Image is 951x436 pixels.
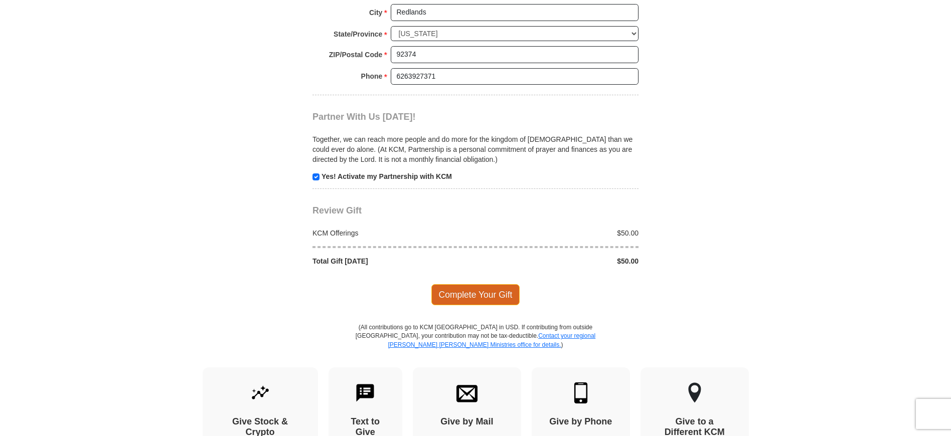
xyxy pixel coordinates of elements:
[312,134,639,164] p: Together, we can reach more people and do more for the kingdom of [DEMOGRAPHIC_DATA] than we coul...
[307,256,476,266] div: Total Gift [DATE]
[431,284,520,305] span: Complete Your Gift
[334,27,382,41] strong: State/Province
[475,228,644,238] div: $50.00
[355,382,376,403] img: text-to-give.svg
[312,205,362,215] span: Review Gift
[312,112,416,122] span: Partner With Us [DATE]!
[322,172,452,180] strong: Yes! Activate my Partnership with KCM
[456,382,478,403] img: envelope.svg
[250,382,271,403] img: give-by-stock.svg
[329,48,383,62] strong: ZIP/Postal Code
[430,416,504,427] h4: Give by Mail
[355,323,596,367] p: (All contributions go to KCM [GEOGRAPHIC_DATA] in USD. If contributing from outside [GEOGRAPHIC_D...
[549,416,612,427] h4: Give by Phone
[570,382,591,403] img: mobile.svg
[369,6,382,20] strong: City
[361,69,383,83] strong: Phone
[307,228,476,238] div: KCM Offerings
[388,332,595,348] a: Contact your regional [PERSON_NAME] [PERSON_NAME] Ministries office for details.
[688,382,702,403] img: other-region
[475,256,644,266] div: $50.00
